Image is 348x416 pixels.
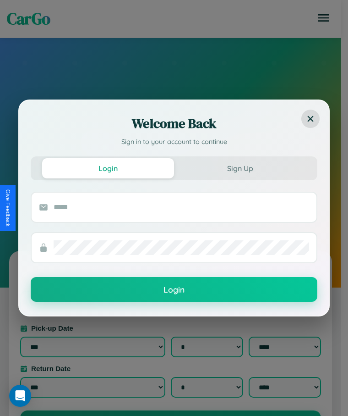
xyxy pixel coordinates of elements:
button: Login [31,277,317,302]
p: Sign in to your account to continue [31,137,317,147]
div: Open Intercom Messenger [9,385,31,407]
h2: Welcome Back [31,114,317,133]
button: Sign Up [174,158,306,178]
div: Give Feedback [5,189,11,227]
button: Login [42,158,174,178]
